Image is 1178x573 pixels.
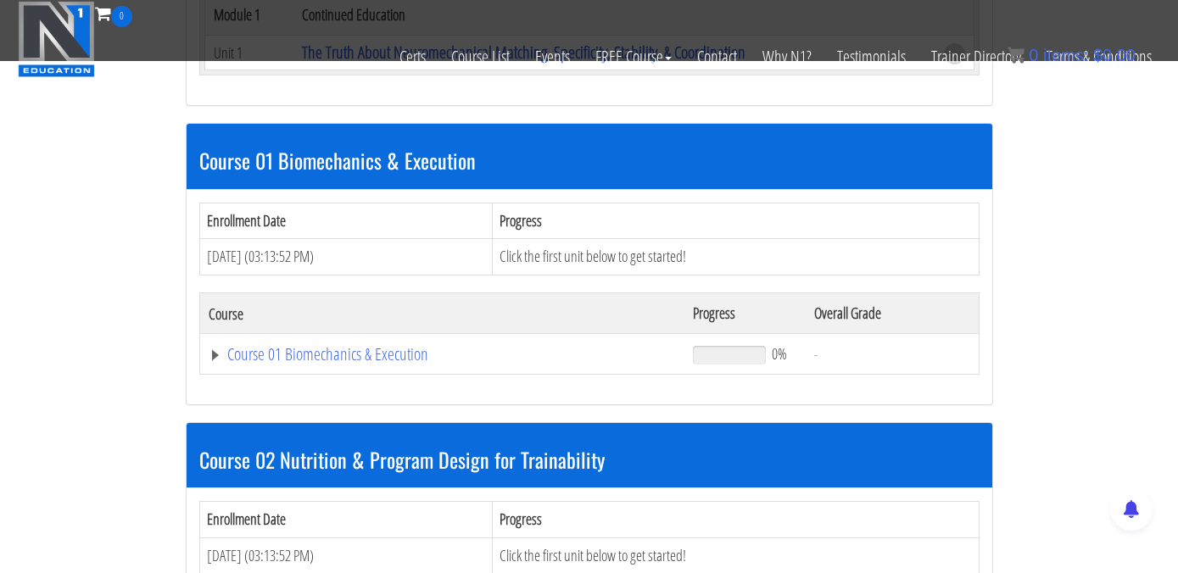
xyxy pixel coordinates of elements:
th: Progress [493,203,979,239]
img: n1-education [18,1,95,77]
a: Certs [387,27,438,86]
span: 0% [772,344,787,363]
span: 0 [111,6,132,27]
a: Course 01 Biomechanics & Execution [209,346,677,363]
a: Terms & Conditions [1034,27,1164,86]
th: Course [199,293,684,334]
td: - [806,334,979,375]
span: $ [1093,46,1103,64]
span: 0 [1029,46,1038,64]
td: [DATE] (03:13:52 PM) [199,239,493,275]
a: 0 items: $0.00 [1008,46,1136,64]
th: Enrollment Date [199,203,493,239]
a: Testimonials [824,27,918,86]
th: Enrollment Date [199,502,493,538]
a: Contact [684,27,750,86]
th: Overall Grade [806,293,979,334]
a: Course List [438,27,522,86]
h3: Course 01 Biomechanics & Execution [199,149,980,171]
a: FREE Course [583,27,684,86]
img: icon11.png [1008,47,1024,64]
a: Trainer Directory [918,27,1034,86]
a: Why N1? [750,27,824,86]
td: Click the first unit below to get started! [493,239,979,275]
th: Progress [493,502,979,538]
a: 0 [95,2,132,25]
a: Events [522,27,583,86]
h3: Course 02 Nutrition & Program Design for Trainability [199,448,980,470]
bdi: 0.00 [1093,46,1136,64]
span: items: [1043,46,1088,64]
th: Progress [684,293,806,334]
